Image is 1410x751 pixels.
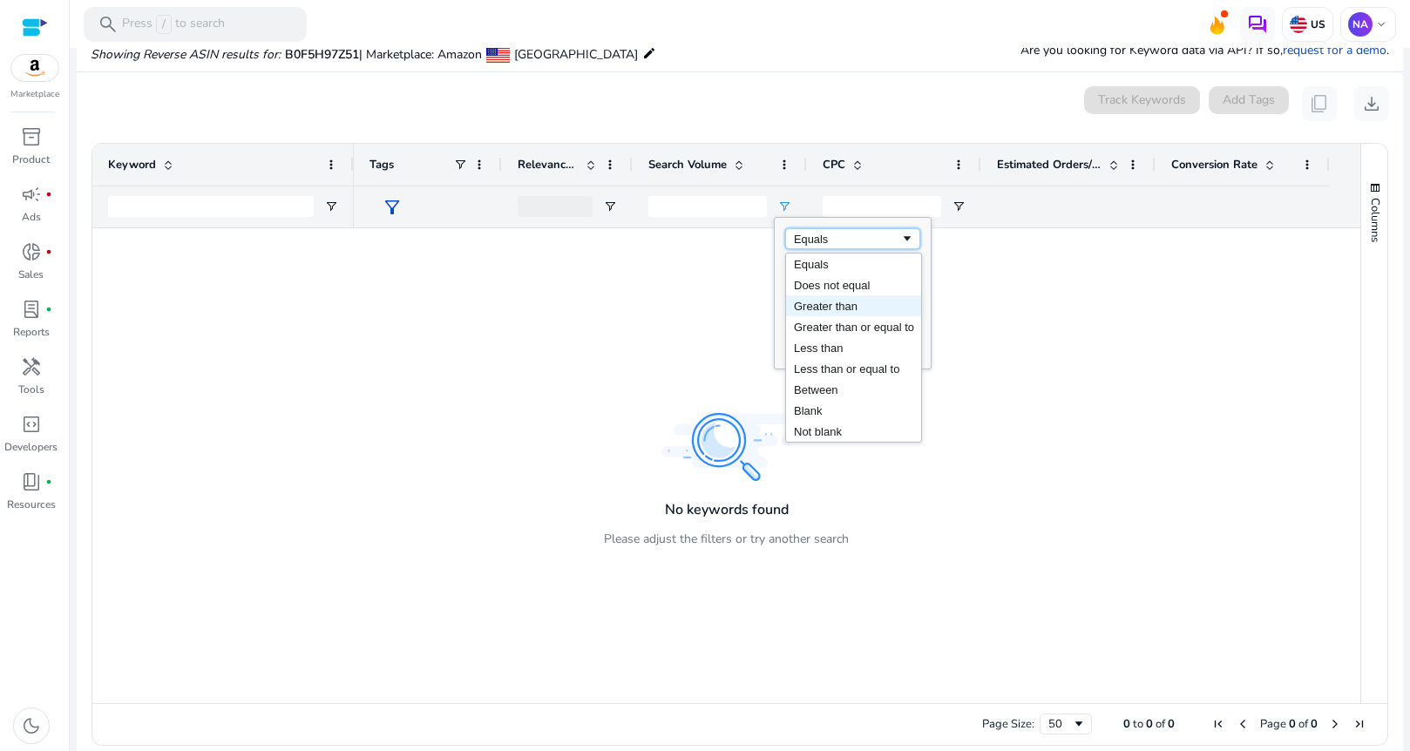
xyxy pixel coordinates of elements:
button: download [1354,86,1389,121]
p: Resources [7,497,56,512]
span: download [1361,93,1382,114]
i: Showing Reverse ASIN results for: [91,46,281,63]
span: Not blank [794,425,842,438]
p: Tools [18,382,44,397]
span: / [156,15,172,34]
span: code_blocks [21,414,42,435]
div: Page Size [1040,714,1092,734]
p: Reports [13,324,50,340]
div: Page Size: [982,716,1034,732]
span: 0 [1311,716,1318,732]
span: book_4 [21,471,42,492]
p: Press to search [122,15,225,34]
span: 0 [1146,716,1153,732]
p: NA [1348,12,1373,37]
button: Open Filter Menu [952,200,966,213]
mat-icon: edit [642,43,656,64]
div: First Page [1211,717,1225,731]
span: Greater than [794,300,858,313]
div: Equals [794,233,900,246]
span: Search Volume [648,157,727,173]
p: US [1307,17,1325,31]
span: Keyword [108,157,156,173]
span: donut_small [21,241,42,262]
span: 0 [1289,716,1296,732]
span: keyboard_arrow_down [1374,17,1388,31]
div: 50 [1048,716,1072,732]
input: Keyword Filter Input [108,196,314,217]
span: handyman [21,356,42,377]
span: Conversion Rate [1171,157,1257,173]
span: search [98,14,119,35]
p: Product [12,152,50,167]
span: Greater than or equal to [794,321,914,334]
span: 0 [1168,716,1175,732]
span: of [1298,716,1308,732]
div: Previous Page [1236,717,1250,731]
p: Ads [22,209,41,225]
span: Estimated Orders/Month [997,157,1102,173]
span: [GEOGRAPHIC_DATA] [514,46,638,63]
div: Select Field [785,253,922,443]
span: Less than or equal to [794,362,899,375]
button: Open Filter Menu [777,200,791,213]
span: Between [794,383,838,396]
p: Developers [4,439,58,455]
span: Columns [1367,198,1383,242]
div: Next Page [1328,717,1342,731]
span: campaign [21,184,42,205]
span: fiber_manual_record [45,306,52,313]
span: to [1133,716,1143,732]
span: Relevance Score [518,157,579,173]
img: us.svg [1290,16,1307,33]
span: B0F5H97Z51 [285,46,359,63]
input: CPC Filter Input [823,196,941,217]
span: fiber_manual_record [45,478,52,485]
p: Marketplace [10,88,59,101]
span: inventory_2 [21,126,42,147]
div: Column Filter [774,217,932,369]
input: Search Volume Filter Input [648,196,767,217]
div: Last Page [1352,717,1366,731]
div: Filtering operator [785,228,920,249]
p: Sales [18,267,44,282]
button: Open Filter Menu [603,200,617,213]
span: filter_alt [382,197,403,218]
span: Blank [794,404,823,417]
span: of [1156,716,1165,732]
button: Open Filter Menu [324,200,338,213]
span: Page [1260,716,1286,732]
span: lab_profile [21,299,42,320]
span: dark_mode [21,715,42,736]
span: fiber_manual_record [45,248,52,255]
span: fiber_manual_record [45,191,52,198]
img: amazon.svg [11,55,58,81]
span: Less than [794,342,843,355]
span: Does not equal [794,279,870,292]
span: Tags [369,157,394,173]
span: 0 [1123,716,1130,732]
span: Equals [794,258,829,271]
span: CPC [823,157,845,173]
span: | Marketplace: Amazon [359,46,482,63]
